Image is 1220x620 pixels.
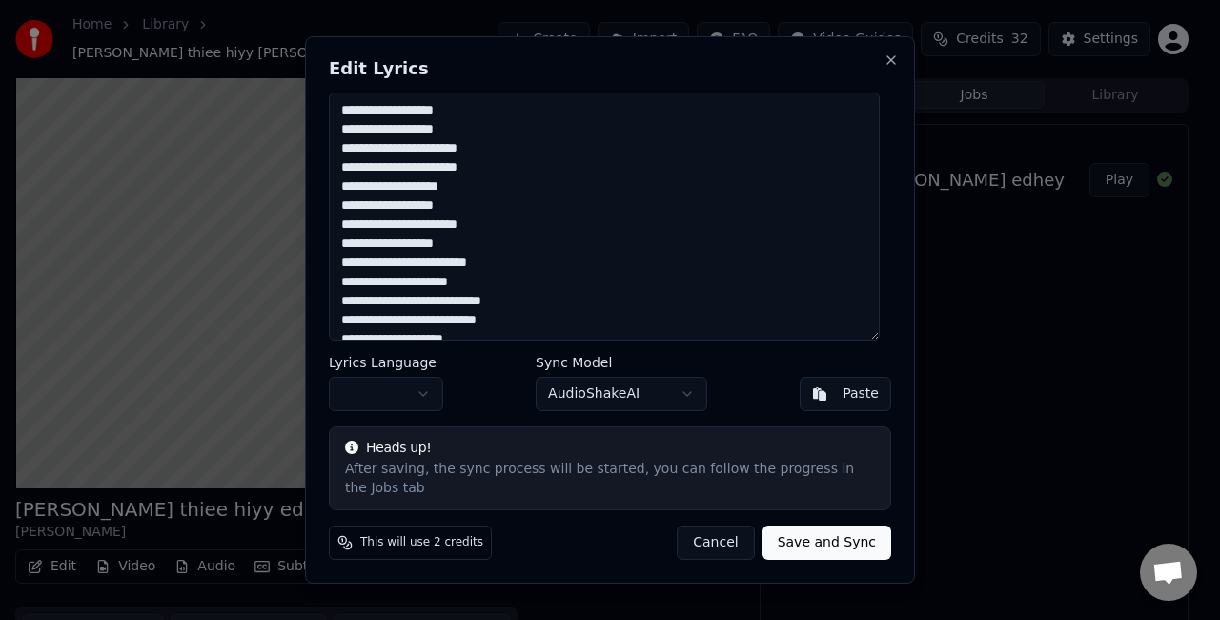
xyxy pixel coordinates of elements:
[843,384,879,403] div: Paste
[345,439,875,458] div: Heads up!
[329,356,443,369] label: Lyrics Language
[329,60,891,77] h2: Edit Lyrics
[800,377,891,411] button: Paste
[762,526,891,560] button: Save and Sync
[536,356,707,369] label: Sync Model
[677,526,754,560] button: Cancel
[360,535,483,550] span: This will use 2 credits
[345,460,875,498] div: After saving, the sync process will be started, you can follow the progress in the Jobs tab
